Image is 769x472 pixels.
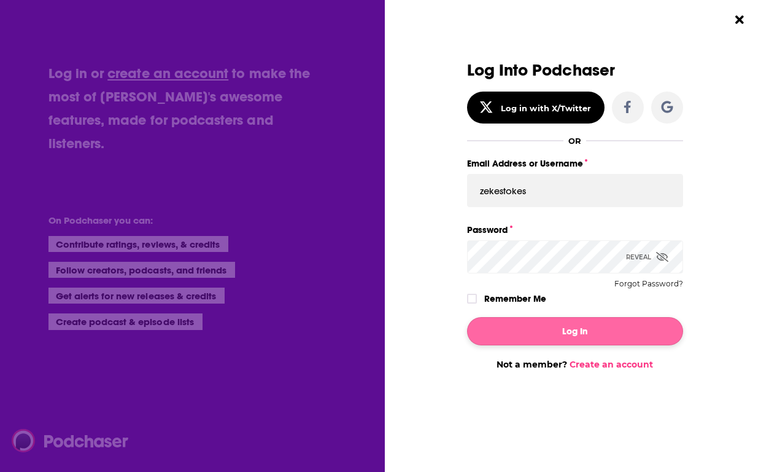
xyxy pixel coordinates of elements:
img: Podchaser - Follow, Share and Rate Podcasts [12,429,129,452]
li: Create podcast & episode lists [48,313,203,329]
a: Create an account [570,359,653,370]
a: create an account [107,65,228,82]
li: On Podchaser you can: [48,214,294,226]
li: Follow creators, podcasts, and friends [48,262,236,278]
button: Close Button [728,8,751,31]
li: Contribute ratings, reviews, & credits [48,236,229,252]
button: Log in with X/Twitter [467,92,605,124]
a: Podchaser - Follow, Share and Rate Podcasts [12,429,120,452]
input: Email Address or Username [467,174,683,207]
label: Email Address or Username [467,155,683,171]
label: Password [467,222,683,238]
h3: Log Into Podchaser [467,61,683,79]
div: Not a member? [467,359,683,370]
div: Log in with X/Twitter [501,103,591,113]
div: OR [568,136,581,146]
button: Log In [467,317,683,345]
label: Remember Me [484,291,546,307]
li: Get alerts for new releases & credits [48,288,225,304]
div: Reveal [626,240,668,273]
button: Forgot Password? [614,280,683,288]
